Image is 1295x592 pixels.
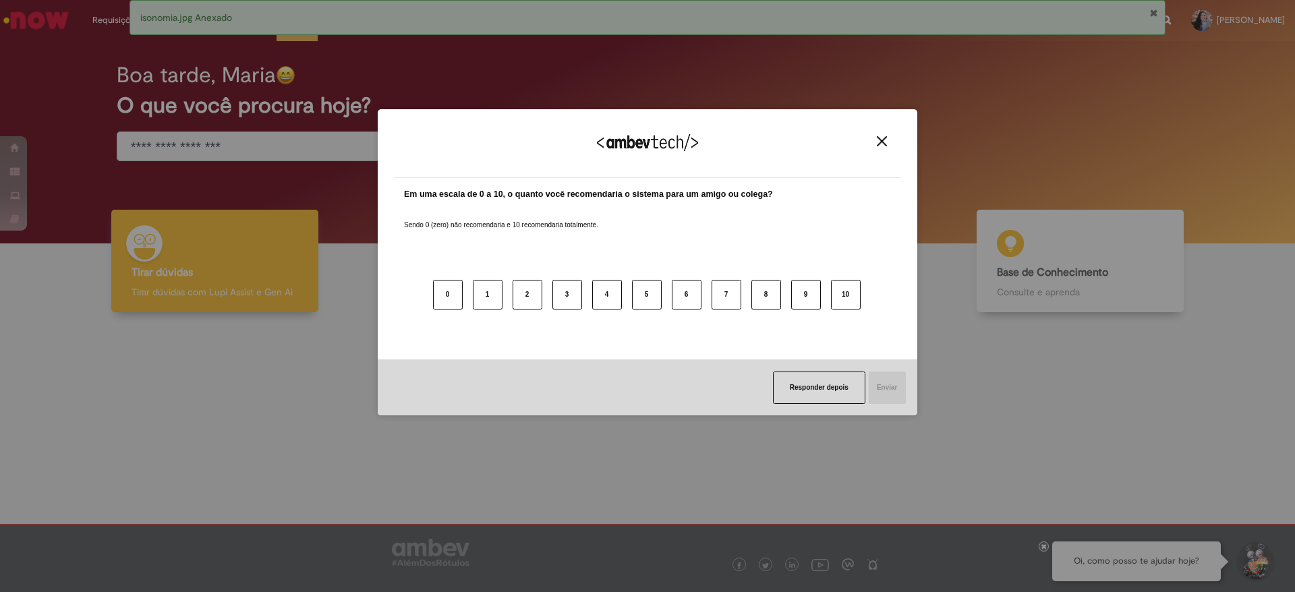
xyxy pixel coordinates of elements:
[712,280,741,309] button: 7
[404,204,598,230] label: Sendo 0 (zero) não recomendaria e 10 recomendaria totalmente.
[404,188,773,201] label: Em uma escala de 0 a 10, o quanto você recomendaria o sistema para um amigo ou colega?
[791,280,821,309] button: 9
[552,280,582,309] button: 3
[751,280,781,309] button: 8
[597,134,698,151] img: Logo Ambevtech
[632,280,662,309] button: 5
[433,280,463,309] button: 0
[672,280,701,309] button: 6
[592,280,622,309] button: 4
[773,372,865,404] button: Responder depois
[473,280,502,309] button: 1
[513,280,542,309] button: 2
[831,280,861,309] button: 10
[873,136,891,147] button: Close
[877,136,887,146] img: Close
